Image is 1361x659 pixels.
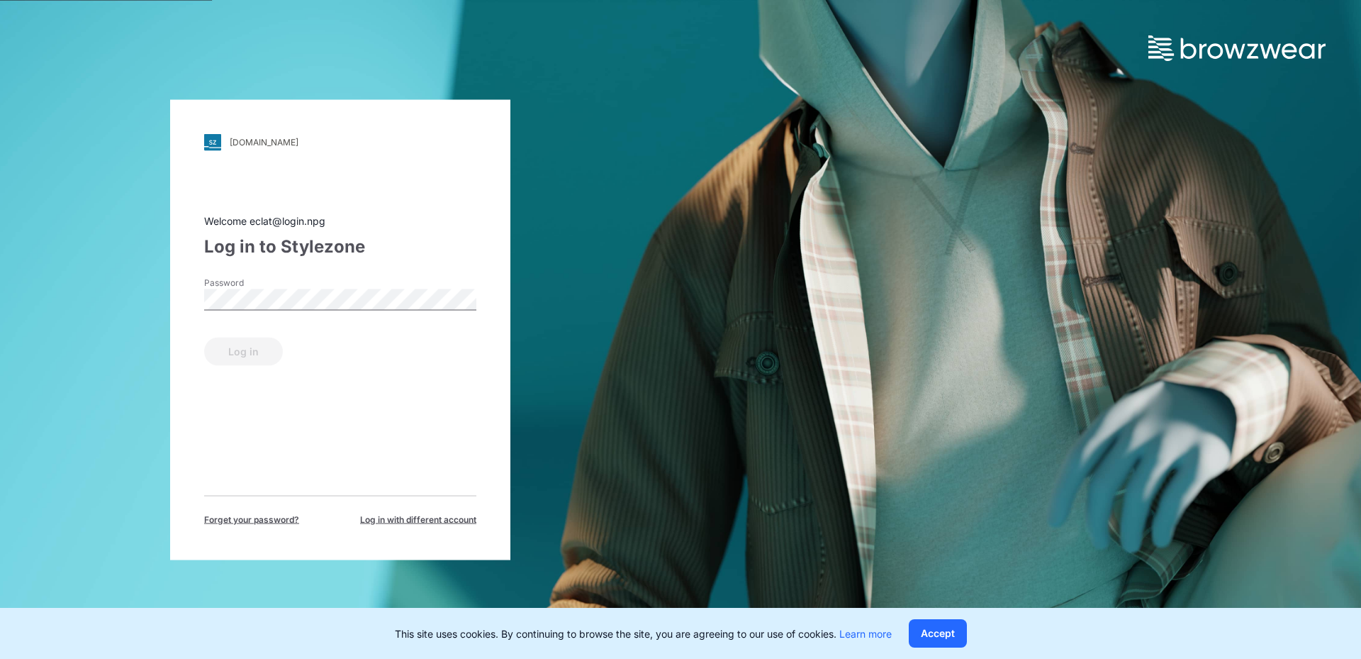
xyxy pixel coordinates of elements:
[204,513,299,526] span: Forget your password?
[360,513,476,526] span: Log in with different account
[395,626,892,641] p: This site uses cookies. By continuing to browse the site, you are agreeing to our use of cookies.
[909,619,967,648] button: Accept
[204,213,476,228] div: Welcome eclat@login.npg
[204,233,476,259] div: Log in to Stylezone
[204,133,221,150] img: svg+xml;base64,PHN2ZyB3aWR0aD0iMjgiIGhlaWdodD0iMjgiIHZpZXdCb3g9IjAgMCAyOCAyOCIgZmlsbD0ibm9uZSIgeG...
[204,133,476,150] a: [DOMAIN_NAME]
[204,276,303,289] label: Password
[230,137,298,148] div: [DOMAIN_NAME]
[1148,35,1326,61] img: browzwear-logo.73288ffb.svg
[839,628,892,640] a: Learn more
